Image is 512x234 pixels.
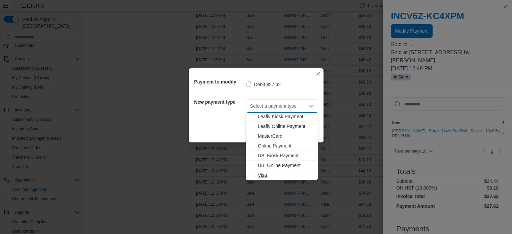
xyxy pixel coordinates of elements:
[309,103,314,109] button: Close list of options
[246,161,318,170] button: UBI Online Payment
[258,152,314,159] span: UBI Kiosk Payment
[194,75,245,89] h5: Payment to modify
[194,95,245,109] h5: New payment type
[314,70,322,78] button: Closes this modal window
[246,122,318,131] button: Leafly Online Payment
[258,133,314,139] span: MasterCard
[250,102,251,110] input: Accessible screen reader label
[246,141,318,151] button: Online Payment
[258,142,314,149] span: Online Payment
[246,80,281,89] label: Debit $27.62
[246,151,318,161] button: UBI Kiosk Payment
[246,170,318,180] button: Visa
[246,131,318,141] button: MasterCard
[258,113,314,120] span: Leafly Kiosk Payment
[246,112,318,122] button: Leafly Kiosk Payment
[258,123,314,130] span: Leafly Online Payment
[258,172,314,178] span: Visa
[258,162,314,169] span: UBI Online Payment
